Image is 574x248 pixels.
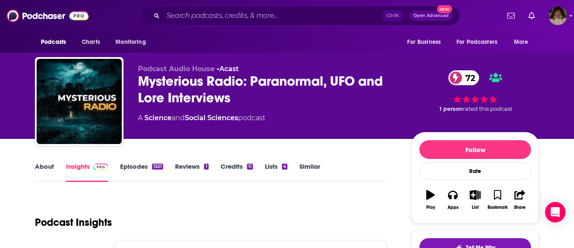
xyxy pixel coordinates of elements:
a: Episodes1321 [120,162,163,182]
button: Apps [442,185,464,215]
a: Charts [76,34,105,50]
div: List [472,205,479,210]
div: 1 [204,164,208,170]
span: More [514,36,528,48]
button: Follow [419,140,531,159]
span: • [217,65,239,73]
a: Show notifications dropdown [504,9,518,23]
span: Logged in as angelport [548,6,567,25]
a: Acast [219,65,239,73]
span: Podcasts [41,36,66,48]
div: A podcast [138,113,265,123]
button: Play [419,185,442,215]
img: Podchaser Pro [93,164,108,170]
a: Credits11 [221,162,253,182]
span: Open Advanced [413,14,449,18]
a: Social Sciences [185,114,238,122]
button: open menu [508,34,539,50]
div: 4 [282,164,287,170]
button: List [464,185,486,215]
span: rated this podcast [463,106,512,112]
a: Show notifications dropdown [525,9,538,23]
a: About [35,162,54,182]
a: Lists4 [265,162,287,182]
a: InsightsPodchaser Pro [66,162,108,182]
a: Similar [299,162,320,182]
span: 1 person [439,106,463,112]
span: For Business [407,36,441,48]
span: Podcast Audio House [138,65,215,73]
div: 11 [247,164,253,170]
button: Bookmark [486,185,508,215]
button: open menu [401,34,451,50]
div: Open Intercom Messenger [545,202,565,222]
a: Science [144,114,172,122]
div: Apps [448,205,459,210]
span: Monitoring [115,36,146,48]
img: Podchaser - Follow, Share and Rate Podcasts [7,8,89,24]
button: open menu [451,34,510,50]
div: Share [514,205,525,210]
button: Show profile menu [548,6,567,25]
div: Bookmark [488,205,508,210]
button: Open AdvancedNew [410,11,453,21]
a: Reviews1 [175,162,208,182]
div: 72 1 personrated this podcast [411,65,539,118]
img: Mysterious Radio: Paranormal, UFO and Lore Interviews [37,59,122,144]
span: For Podcasters [456,36,497,48]
img: User Profile [548,6,567,25]
a: 72 [448,70,479,85]
span: 72 [457,70,479,85]
div: Search podcasts, credits, & more... [140,6,460,26]
button: open menu [109,34,157,50]
h1: Podcast Insights [35,216,112,229]
div: 1321 [152,164,163,170]
div: Rate [419,162,531,180]
span: Charts [82,36,100,48]
input: Search podcasts, credits, & more... [163,9,383,23]
button: Share [509,185,531,215]
span: Ctrl K [383,10,403,21]
span: and [172,114,185,122]
span: New [437,5,452,13]
div: Play [426,205,435,210]
button: open menu [35,34,77,50]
